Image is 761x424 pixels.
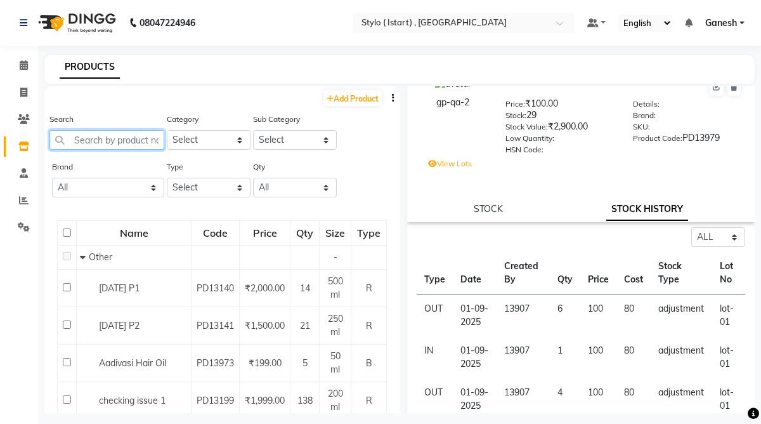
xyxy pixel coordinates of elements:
div: Type [352,222,386,244]
td: 100 [580,336,616,378]
span: ₹2,000.00 [245,282,285,294]
div: Name [77,222,190,244]
label: Stock Value: [505,121,548,133]
span: checking issue 1 [99,395,166,406]
label: Low Quantity: [505,133,554,144]
span: 250 ml [328,313,343,338]
th: Type [417,252,453,295]
label: Sub Category [253,114,300,125]
a: PRODUCTS [60,56,120,79]
span: ₹1,500.00 [245,320,285,331]
td: 01-09-2025 [453,295,497,337]
a: STOCK HISTORY [606,198,688,221]
div: ₹100.00 [505,97,615,115]
label: Details: [633,98,660,110]
div: Code [192,222,238,244]
span: Ganesh [705,17,737,30]
td: adjustment [651,295,712,337]
td: 100 [580,295,616,337]
label: Brand: [633,110,656,121]
td: OUT [417,295,453,337]
label: Search [49,114,74,125]
label: Category [167,114,198,125]
label: Qty [253,161,265,173]
span: ₹1,999.00 [245,395,285,406]
div: Qty [291,222,318,244]
span: - [334,251,337,263]
span: R [366,395,372,406]
div: PD13979 [633,131,742,149]
th: Cost [616,252,651,295]
td: lot-01 [712,378,745,420]
label: Stock: [505,110,526,121]
td: 13907 [497,336,550,378]
span: PD13199 [197,395,234,406]
label: SKU: [633,121,650,133]
td: 6 [550,295,580,337]
span: 50 ml [330,350,341,375]
td: 80 [616,378,651,420]
td: adjustment [651,336,712,378]
img: logo [32,5,119,41]
span: PD13973 [197,357,234,369]
td: IN [417,336,453,378]
label: View Lots [428,158,472,169]
td: 100 [580,378,616,420]
td: 13907 [497,378,550,420]
div: 29 [505,109,615,126]
span: Collapse Row [80,251,89,263]
th: Price [580,252,616,295]
td: 80 [616,336,651,378]
span: 138 [297,395,313,406]
div: Price [240,222,289,244]
div: Size [320,222,350,244]
label: Brand [52,161,73,173]
div: ₹2,900.00 [505,120,615,138]
td: 01-09-2025 [453,336,497,378]
span: ₹199.00 [249,357,282,369]
td: 01-09-2025 [453,378,497,420]
a: STOCK [474,203,503,215]
td: lot-01 [712,295,745,337]
td: 80 [616,295,651,337]
td: OUT [417,378,453,420]
span: 200 ml [328,388,343,413]
span: 14 [300,282,310,294]
td: 13907 [497,295,550,337]
span: 5 [302,357,308,369]
label: Product Code: [633,133,682,144]
span: 21 [300,320,310,331]
input: Search by product name or code [49,130,164,150]
label: Type [167,161,183,173]
td: adjustment [651,378,712,420]
span: R [366,320,372,331]
td: lot-01 [712,336,745,378]
th: Qty [550,252,580,295]
span: [DATE] P1 [99,282,140,294]
td: 1 [550,336,580,378]
th: Date [453,252,497,295]
label: Price: [505,98,525,110]
div: gp-qa-2 [420,96,486,109]
span: Other [89,251,112,263]
span: [DATE] P2 [99,320,140,331]
th: Lot No [712,252,745,295]
td: 4 [550,378,580,420]
b: 08047224946 [140,5,195,41]
span: Aadivasi Hair Oil [99,357,166,369]
th: Created By [497,252,550,295]
span: PD13140 [197,282,234,294]
label: HSN Code: [505,144,543,156]
a: Add Product [323,90,382,106]
th: Stock Type [651,252,712,295]
span: PD13141 [197,320,234,331]
span: R [366,282,372,294]
span: B [366,357,372,369]
span: 500 ml [328,275,343,300]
